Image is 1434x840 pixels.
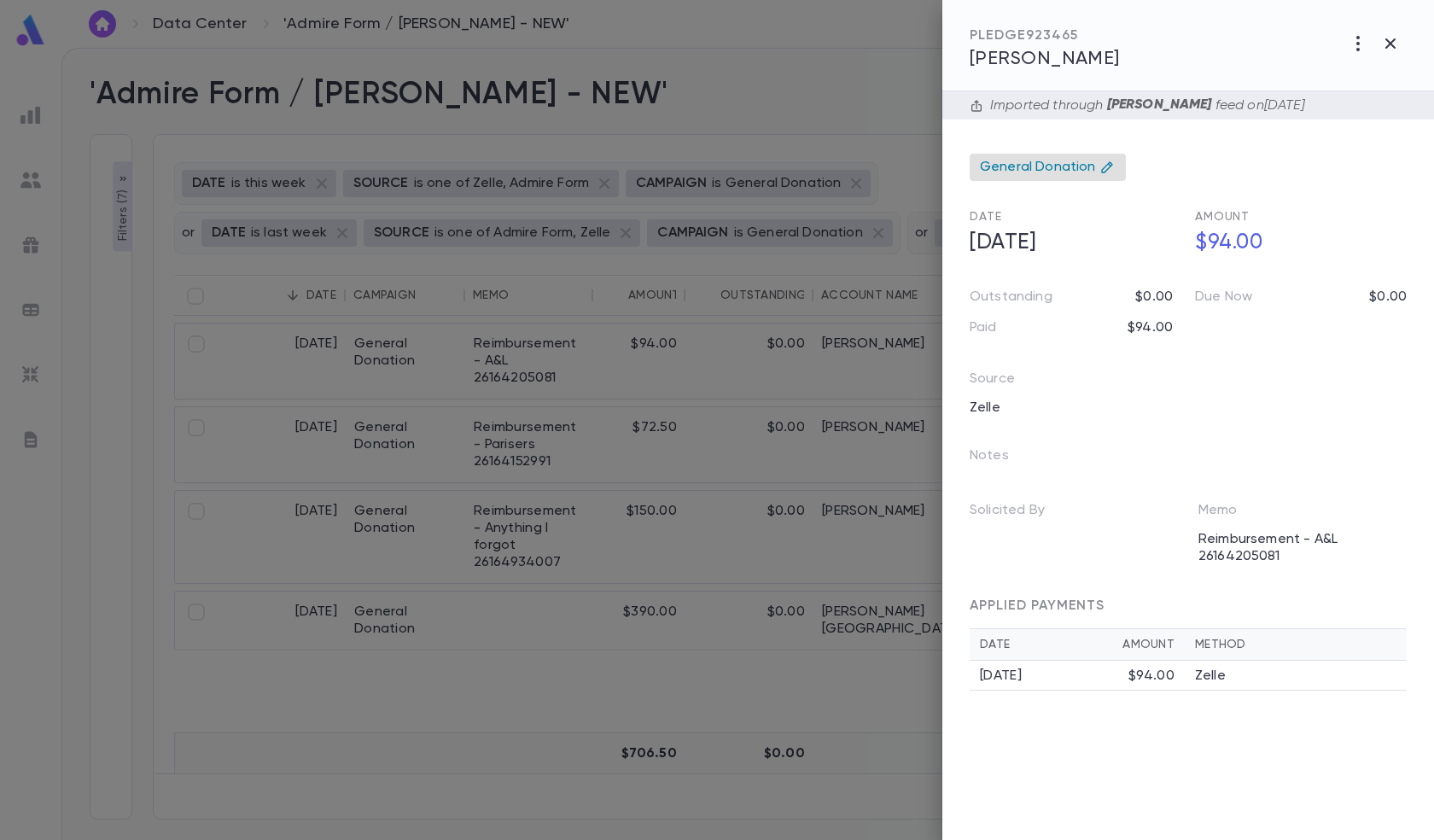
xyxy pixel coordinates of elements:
p: $0.00 [1369,289,1407,306]
span: [PERSON_NAME] [970,50,1120,68]
th: Method [1185,629,1407,661]
div: Imported through feed on [DATE] [983,96,1304,114]
span: Date [970,211,1001,223]
div: $94.00 [1128,668,1175,685]
div: PLEDGE 923465 [970,27,1120,44]
p: Source [970,370,1015,394]
p: [PERSON_NAME] [1104,96,1215,114]
p: $94.00 [1128,319,1173,336]
span: APPLIED PAYMENTS [970,599,1105,613]
p: Due Now [1195,289,1252,306]
h5: $94.00 [1185,225,1407,261]
div: [DATE] [980,668,1128,685]
div: Amount [1122,638,1175,651]
span: Amount [1195,211,1250,223]
p: Notes [970,442,1036,476]
p: Zelle [1195,668,1226,685]
div: Date [980,638,1122,651]
span: General Donation [980,159,1096,176]
div: General Donation [970,154,1126,181]
div: Zelle [959,394,1178,422]
p: $0.00 [1135,289,1173,306]
p: Paid [970,319,997,336]
p: Memo [1198,502,1238,526]
p: Solicited By [970,497,1072,531]
p: Outstanding [970,289,1052,306]
h5: [DATE] [959,225,1181,261]
div: Reimbursement - A&L 26164205081 [1188,526,1407,570]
